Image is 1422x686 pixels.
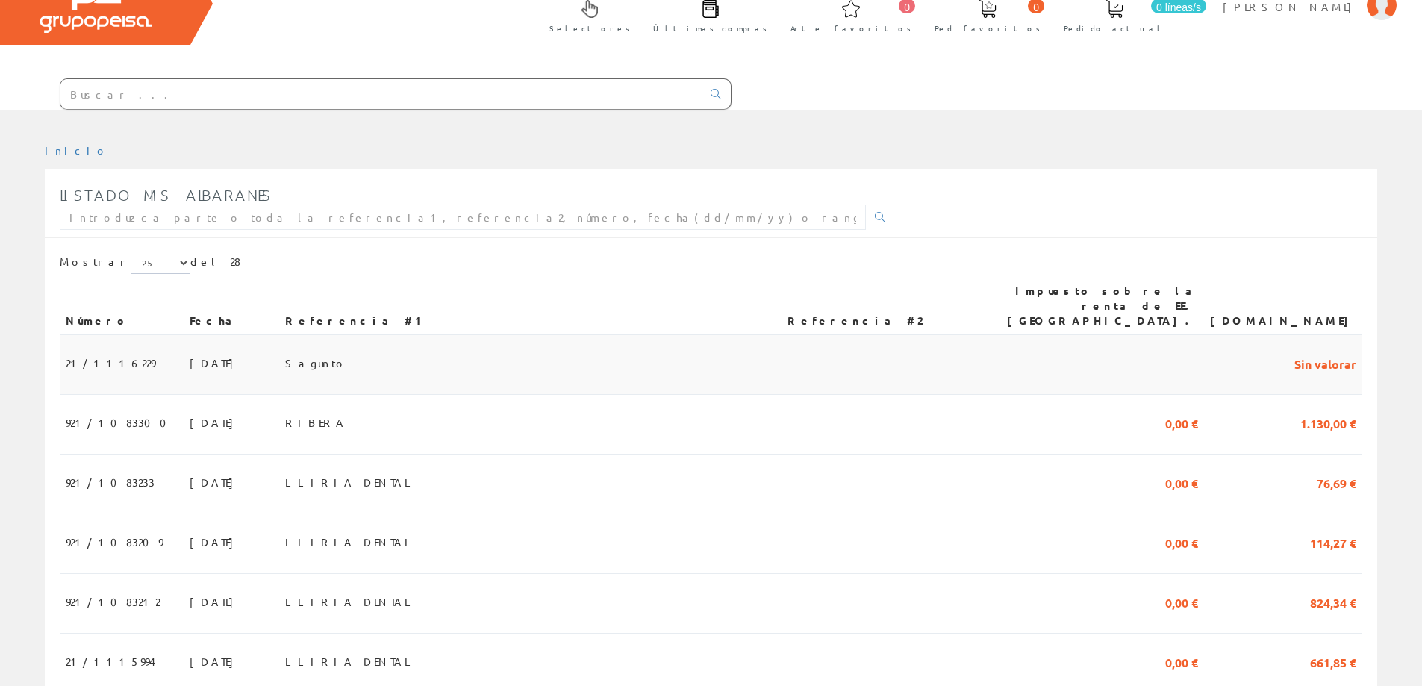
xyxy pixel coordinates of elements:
[1294,356,1356,372] font: Sin valorar
[1007,284,1198,327] font: Impuesto sobre la renta de EE. [GEOGRAPHIC_DATA].
[1310,595,1356,611] font: 824,34 €
[1033,1,1039,13] font: 0
[935,22,1041,34] font: Ped. favoritos
[1317,475,1356,491] font: 76,69 €
[285,314,428,327] font: Referencia #1
[190,255,240,268] font: del 28
[1165,416,1198,431] font: 0,00 €
[60,79,702,109] input: Buscar ...
[788,314,922,327] font: Referencia #2
[1210,314,1356,327] font: [DOMAIN_NAME]
[66,535,163,549] font: 921/1083209
[190,416,241,429] font: [DATE]
[66,475,155,489] font: 921/1083233
[66,314,128,327] font: Número
[1310,655,1356,670] font: 661,85 €
[190,475,241,489] font: [DATE]
[1156,1,1201,13] font: 0 líneas/s
[1310,535,1356,551] font: 114,27 €
[285,595,417,608] font: LLIRIA DENTAL
[285,356,347,369] font: Sagunto
[66,595,160,608] font: 921/1083212
[653,22,767,34] font: Últimas compras
[1064,22,1165,34] font: Pedido actual
[131,252,190,274] select: Mostrar
[904,1,910,13] font: 0
[1165,535,1198,551] font: 0,00 €
[66,655,155,668] font: 21/1115994
[790,22,911,34] font: Arte. favoritos
[285,475,417,489] font: LLIRIA DENTAL
[66,416,175,429] font: 921/1083300
[285,655,417,668] font: LLIRIA DENTAL
[1165,595,1198,611] font: 0,00 €
[549,22,630,34] font: Selectores
[60,186,272,204] font: Listado mis albaranes
[60,205,866,230] input: Introduzca parte o toda la referencia1, referencia2, número, fecha(dd/mm/yy) o rango de fechas(dd...
[45,143,108,157] a: Inicio
[1165,655,1198,670] font: 0,00 €
[190,356,241,369] font: [DATE]
[285,535,417,549] font: LLIRIA DENTAL
[285,416,346,429] font: RIBERA
[1165,475,1198,491] font: 0,00 €
[190,655,241,668] font: [DATE]
[190,535,241,549] font: [DATE]
[190,595,241,608] font: [DATE]
[66,356,155,369] font: 21/1116229
[1300,416,1356,431] font: 1.130,00 €
[190,314,238,327] font: Fecha
[60,255,131,268] font: Mostrar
